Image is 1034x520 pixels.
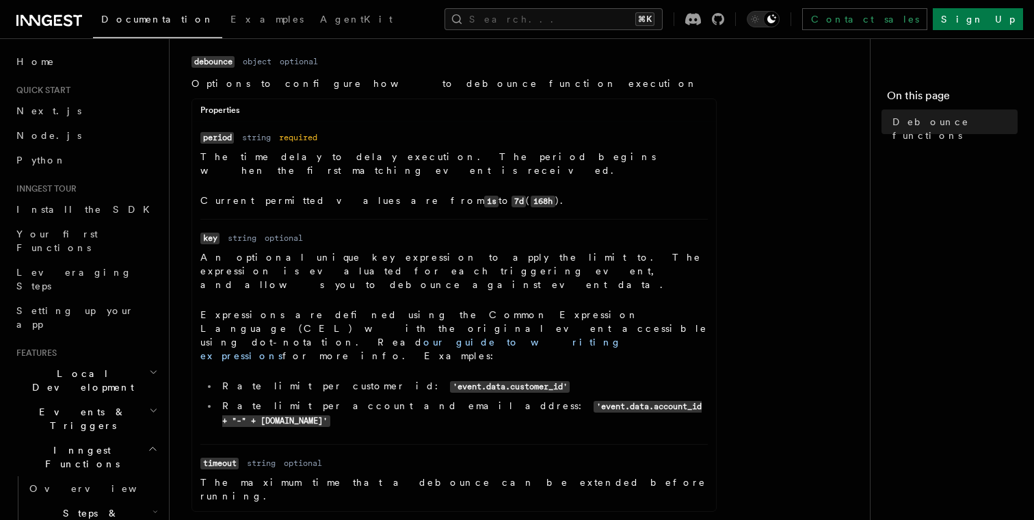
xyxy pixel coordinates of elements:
[16,229,98,253] span: Your first Functions
[279,132,317,143] dd: required
[11,123,161,148] a: Node.js
[11,400,161,438] button: Events & Triggers
[887,88,1018,109] h4: On this page
[11,367,149,394] span: Local Development
[16,305,134,330] span: Setting up your app
[200,150,708,177] p: The time delay to delay execution. The period begins when the first matching event is received.
[11,348,57,359] span: Features
[218,379,708,393] li: Rate limit per customer id:
[284,458,322,469] dd: optional
[93,4,222,38] a: Documentation
[11,361,161,400] button: Local Development
[11,222,161,260] a: Your first Functions
[11,148,161,172] a: Python
[228,233,256,244] dd: string
[11,405,149,432] span: Events & Triggers
[11,99,161,123] a: Next.js
[280,56,318,67] dd: optional
[16,130,81,141] span: Node.js
[11,49,161,74] a: Home
[191,77,717,90] p: Options to configure how to debounce function execution
[230,14,304,25] span: Examples
[242,132,271,143] dd: string
[320,14,393,25] span: AgentKit
[531,196,555,207] code: 168h
[887,109,1018,148] a: Debounce functions
[484,196,499,207] code: 1s
[747,11,780,27] button: Toggle dark mode
[11,85,70,96] span: Quick start
[11,443,148,471] span: Inngest Functions
[265,233,303,244] dd: optional
[892,115,1018,142] span: Debounce functions
[200,194,708,208] p: Current permitted values are from to ( ).
[222,401,702,427] code: 'event.data.account_id + "-" + [DOMAIN_NAME]'
[450,381,570,393] code: 'event.data.customer_id'
[11,298,161,337] a: Setting up your app
[29,483,170,494] span: Overview
[243,56,271,67] dd: object
[200,476,708,503] p: The maximum time that a debounce can be extended before running.
[16,105,81,116] span: Next.js
[512,196,526,207] code: 7d
[16,155,66,166] span: Python
[222,4,312,37] a: Examples
[11,260,161,298] a: Leveraging Steps
[200,233,220,244] code: key
[11,438,161,476] button: Inngest Functions
[200,308,708,363] p: Expressions are defined using the Common Expression Language (CEL) with the original event access...
[200,458,239,469] code: timeout
[635,12,654,26] kbd: ⌘K
[200,250,708,291] p: An optional unique key expression to apply the limit to. The expression is evaluated for each tri...
[218,399,708,428] li: Rate limit per account and email address:
[933,8,1023,30] a: Sign Up
[802,8,927,30] a: Contact sales
[24,476,161,501] a: Overview
[312,4,401,37] a: AgentKit
[191,56,235,68] code: debounce
[11,197,161,222] a: Install the SDK
[16,267,132,291] span: Leveraging Steps
[16,55,55,68] span: Home
[445,8,663,30] button: Search...⌘K
[247,458,276,469] dd: string
[101,14,214,25] span: Documentation
[200,132,234,144] code: period
[192,105,716,122] div: Properties
[16,204,158,215] span: Install the SDK
[11,183,77,194] span: Inngest tour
